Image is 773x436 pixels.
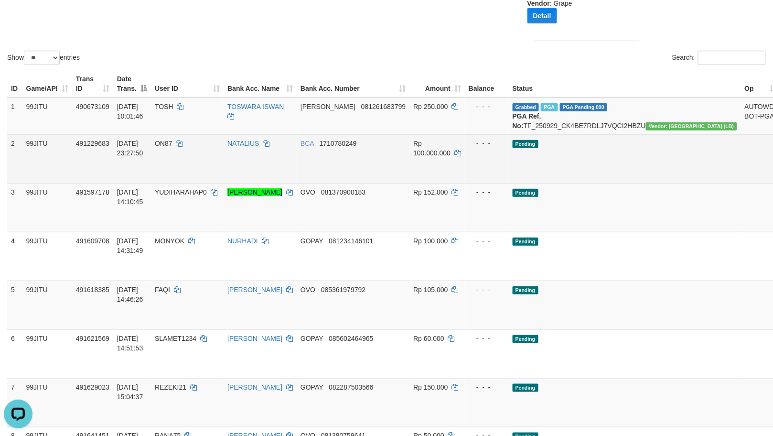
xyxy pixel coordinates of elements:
[301,188,315,196] span: OVO
[155,383,186,391] span: REZEKI21
[72,70,113,98] th: Trans ID: activate to sort column ascending
[155,286,170,294] span: FAQI
[513,140,538,148] span: Pending
[361,103,406,110] span: Copy 081261683799 to clipboard
[155,188,207,196] span: YUDIHARAHAP0
[76,335,109,342] span: 491621569
[469,102,505,111] div: - - -
[22,134,72,183] td: 99JITU
[227,335,282,342] a: [PERSON_NAME]
[117,335,143,352] span: [DATE] 14:51:53
[513,384,538,392] span: Pending
[76,286,109,294] span: 491618385
[227,140,259,147] a: NATALIUS
[698,51,766,65] input: Search:
[22,329,72,378] td: 99JITU
[469,382,505,392] div: - - -
[469,236,505,246] div: - - -
[22,70,72,98] th: Game/API: activate to sort column ascending
[76,383,109,391] span: 491629023
[76,103,109,110] span: 490673109
[513,238,538,246] span: Pending
[24,51,60,65] select: Showentries
[7,134,22,183] td: 2
[329,237,373,245] span: Copy 081234146101 to clipboard
[513,335,538,343] span: Pending
[117,140,143,157] span: [DATE] 23:27:50
[513,286,538,294] span: Pending
[513,103,539,111] span: Grabbed
[117,237,143,254] span: [DATE] 14:31:49
[76,237,109,245] span: 491609708
[560,103,608,111] span: PGA Pending
[7,329,22,378] td: 6
[301,383,323,391] span: GOPAY
[22,98,72,135] td: 99JITU
[4,4,32,33] button: Open LiveChat chat widget
[227,286,282,294] a: [PERSON_NAME]
[7,70,22,98] th: ID
[541,103,558,111] span: Marked by aeklambo
[224,70,297,98] th: Bank Acc. Name: activate to sort column ascending
[7,51,80,65] label: Show entries
[22,378,72,427] td: 99JITU
[22,232,72,281] td: 99JITU
[329,335,373,342] span: Copy 085602464965 to clipboard
[117,103,143,120] span: [DATE] 10:01:46
[413,188,448,196] span: Rp 152.000
[301,237,323,245] span: GOPAY
[469,139,505,148] div: - - -
[113,70,151,98] th: Date Trans.: activate to sort column descending
[76,140,109,147] span: 491229683
[7,98,22,135] td: 1
[465,70,509,98] th: Balance
[7,183,22,232] td: 3
[155,237,184,245] span: MONYOK
[7,378,22,427] td: 7
[509,98,741,135] td: TF_250929_CK4BE7RDLJ7VQCI2HBZU
[7,281,22,329] td: 5
[227,237,258,245] a: NURHADI
[117,383,143,401] span: [DATE] 15:04:37
[413,286,448,294] span: Rp 105.000
[321,286,365,294] span: Copy 085361979792 to clipboard
[646,122,737,131] span: Vendor URL: https://dashboard.q2checkout.com/secure
[155,103,173,110] span: TOSH
[413,383,448,391] span: Rp 150.000
[227,188,282,196] a: [PERSON_NAME]
[672,51,766,65] label: Search:
[22,281,72,329] td: 99JITU
[321,188,365,196] span: Copy 081370900183 to clipboard
[301,286,315,294] span: OVO
[117,188,143,206] span: [DATE] 14:10:45
[513,189,538,197] span: Pending
[7,232,22,281] td: 4
[301,140,314,147] span: BCA
[297,70,409,98] th: Bank Acc. Number: activate to sort column ascending
[301,103,355,110] span: [PERSON_NAME]
[409,70,465,98] th: Amount: activate to sort column ascending
[155,140,172,147] span: ON87
[413,140,451,157] span: Rp 100.000.000
[413,335,444,342] span: Rp 60.000
[227,383,282,391] a: [PERSON_NAME]
[227,103,284,110] a: TOSWARA ISWAN
[469,285,505,294] div: - - -
[151,70,224,98] th: User ID: activate to sort column ascending
[513,112,541,130] b: PGA Ref. No:
[469,334,505,343] div: - - -
[329,383,373,391] span: Copy 082287503566 to clipboard
[155,335,196,342] span: SLAMET1234
[320,140,357,147] span: Copy 1710780249 to clipboard
[117,286,143,303] span: [DATE] 14:46:26
[22,183,72,232] td: 99JITU
[413,237,448,245] span: Rp 100.000
[509,70,741,98] th: Status
[469,187,505,197] div: - - -
[527,8,557,23] button: Detail
[301,335,323,342] span: GOPAY
[76,188,109,196] span: 491597178
[413,103,448,110] span: Rp 250.000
